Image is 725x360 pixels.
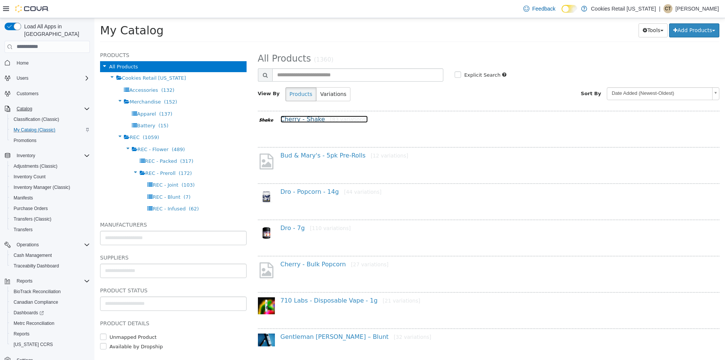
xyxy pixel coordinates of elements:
span: (137) [65,93,78,99]
button: Reports [2,276,93,286]
span: Promotions [11,136,90,145]
span: Sort By [486,73,507,78]
a: Traceabilty Dashboard [11,261,62,270]
span: Promotions [14,138,37,144]
button: Inventory [14,151,38,160]
span: Classification (Classic) [11,115,90,124]
button: Products [191,69,222,83]
a: Adjustments (Classic) [11,162,60,171]
label: Available by Dropship [13,325,68,332]
span: [US_STATE] CCRS [14,341,53,348]
span: Users [14,74,90,83]
span: Cookies Retail [US_STATE] [28,57,92,63]
small: [83 variations] [236,98,273,104]
small: [32 variations] [299,316,337,322]
a: BioTrack Reconciliation [11,287,64,296]
span: (103) [87,164,100,170]
span: CT [665,4,671,13]
button: My Catalog (Classic) [8,125,93,135]
a: Cash Management [11,251,55,260]
button: Cash Management [8,250,93,261]
span: Reports [14,277,90,286]
a: Inventory Count [11,172,49,181]
a: Cherry - Shake[83 variations] [186,97,273,105]
button: Adjustments (Classic) [8,161,93,172]
h5: Manufacturers [6,202,152,211]
span: Metrc Reconciliation [14,320,54,326]
span: Transfers (Classic) [14,216,51,222]
span: Purchase Orders [14,205,48,212]
span: Reports [14,331,29,337]
button: [US_STATE] CCRS [8,339,93,350]
small: [27 variations] [257,243,294,249]
a: Metrc Reconciliation [11,319,57,328]
a: Dashboards [8,307,93,318]
span: Cash Management [11,251,90,260]
span: All Products [164,35,217,46]
span: Purchase Orders [11,204,90,213]
button: Users [2,73,93,83]
a: Transfers (Classic) [11,215,54,224]
small: [21 variations] [288,280,325,286]
span: Transfers [14,227,32,233]
span: REC - Flower [43,128,74,134]
a: Customers [14,89,42,98]
button: Operations [2,239,93,250]
span: Inventory [17,153,35,159]
h5: Product Status [6,268,152,277]
span: Transfers (Classic) [11,215,90,224]
label: Unmapped Product [13,315,62,323]
button: Metrc Reconciliation [8,318,93,329]
button: Inventory [2,150,93,161]
label: Explicit Search [368,53,406,61]
button: Customers [2,88,93,99]
span: Customers [17,91,39,97]
a: Reports [11,329,32,338]
span: Feedback [532,5,555,12]
span: Operations [14,240,90,249]
span: (15) [64,105,74,110]
span: Battery [43,105,61,110]
span: Home [17,60,29,66]
a: Transfers [11,225,35,234]
img: missing-image.png [164,243,180,261]
button: Canadian Compliance [8,297,93,307]
span: View By [164,73,185,78]
h5: Suppliers [6,235,152,244]
span: REC - Blunt [58,176,86,182]
img: missing-image.png [164,134,180,153]
span: Metrc Reconciliation [11,319,90,328]
span: Reports [17,278,32,284]
a: Dro - 7g[110 variations] [186,206,256,213]
p: | [659,4,660,13]
small: [44 variations] [250,171,287,177]
img: 150 [164,279,180,296]
span: Canadian Compliance [11,298,90,307]
button: Catalog [2,104,93,114]
span: Dashboards [11,308,90,317]
span: Adjustments (Classic) [11,162,90,171]
span: All Products [15,46,43,51]
button: Tools [544,5,573,19]
a: Promotions [11,136,40,145]
span: Apparel [43,93,62,99]
img: 150 [164,170,180,187]
span: Traceabilty Dashboard [11,261,90,270]
span: Inventory Manager (Classic) [11,183,90,192]
button: Manifests [8,193,93,203]
span: My Catalog [6,6,69,19]
p: [PERSON_NAME] [676,4,719,13]
a: Home [14,59,32,68]
a: Bud & Mary's - 5pk Pre-Rolls[12 variations] [186,134,314,141]
a: Cherry - Bulk Popcorn[27 variations] [186,243,294,250]
span: (7) [89,176,96,182]
span: (172) [84,152,97,158]
img: Cova [15,5,49,12]
p: Cookies Retail [US_STATE] [591,4,656,13]
span: Accessories [35,69,63,75]
button: Variations [222,69,256,83]
span: Load All Apps in [GEOGRAPHIC_DATA] [21,23,90,38]
button: Catalog [14,104,35,113]
a: Date Added (Newest-Oldest) [512,69,625,82]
